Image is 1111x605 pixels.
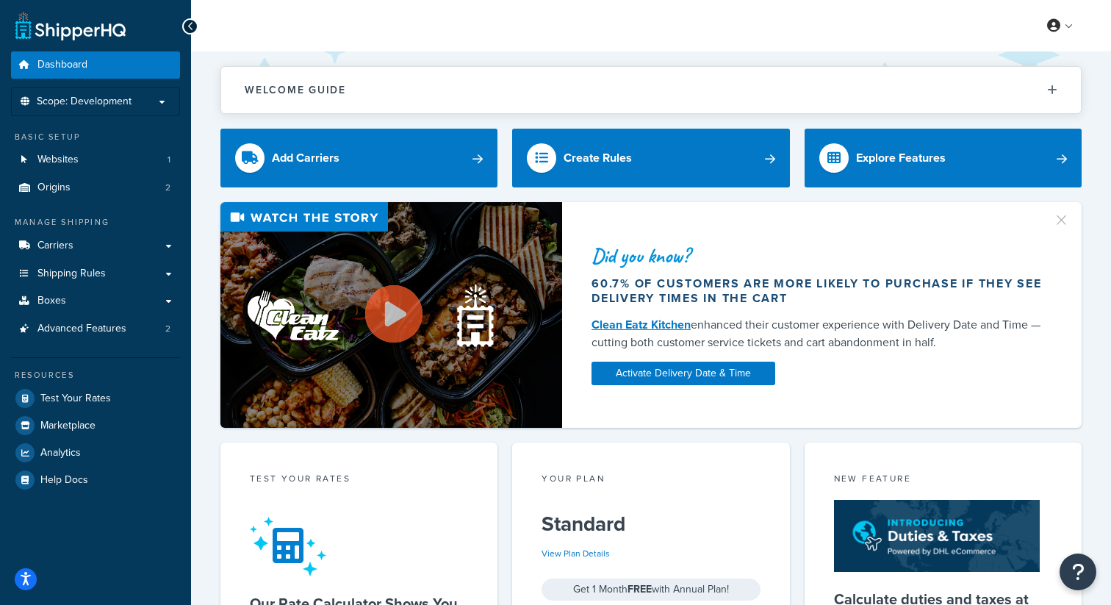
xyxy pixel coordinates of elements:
li: Origins [11,174,180,201]
div: Your Plan [542,472,760,489]
button: Welcome Guide [221,67,1081,113]
span: Origins [37,182,71,194]
a: Shipping Rules [11,260,180,287]
div: Test your rates [250,472,468,489]
a: Clean Eatz Kitchen [592,316,691,333]
span: 2 [165,323,170,335]
a: Create Rules [512,129,789,187]
div: Add Carriers [272,148,339,168]
span: Boxes [37,295,66,307]
img: Video thumbnail [220,202,562,428]
span: Scope: Development [37,96,132,108]
span: Dashboard [37,59,87,71]
div: 60.7% of customers are more likely to purchase if they see delivery times in the cart [592,276,1043,306]
span: Help Docs [40,474,88,487]
a: Test Your Rates [11,385,180,412]
a: View Plan Details [542,547,610,560]
a: Add Carriers [220,129,497,187]
a: Activate Delivery Date & Time [592,362,775,385]
span: 2 [165,182,170,194]
div: Did you know? [592,246,1043,266]
a: Advanced Features2 [11,315,180,343]
div: New Feature [834,472,1052,489]
h2: Welcome Guide [245,85,346,96]
h5: Standard [542,512,760,536]
span: Analytics [40,447,81,459]
span: Test Your Rates [40,393,111,405]
span: Carriers [37,240,73,252]
button: Open Resource Center [1060,554,1096,590]
a: Boxes [11,287,180,315]
span: Advanced Features [37,323,126,335]
div: Explore Features [856,148,946,168]
span: 1 [168,154,170,166]
span: Shipping Rules [37,268,106,280]
a: Carriers [11,232,180,259]
a: Marketplace [11,412,180,439]
div: Get 1 Month with Annual Plan! [542,579,760,601]
span: Websites [37,154,79,166]
div: Create Rules [564,148,632,168]
li: Advanced Features [11,315,180,343]
a: Analytics [11,440,180,466]
div: enhanced their customer experience with Delivery Date and Time — cutting both customer service ti... [592,316,1043,351]
div: Resources [11,369,180,382]
div: Basic Setup [11,131,180,143]
a: Websites1 [11,146,180,173]
a: Dashboard [11,51,180,79]
div: Manage Shipping [11,216,180,229]
a: Explore Features [805,129,1082,187]
a: Origins2 [11,174,180,201]
li: Websites [11,146,180,173]
strong: FREE [628,581,652,597]
span: Marketplace [40,420,96,432]
a: Help Docs [11,467,180,493]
